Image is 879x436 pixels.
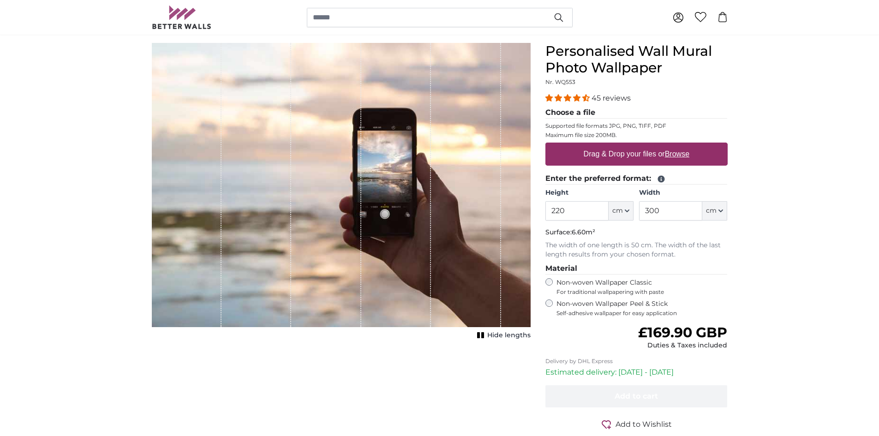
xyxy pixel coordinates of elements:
[556,278,728,296] label: Non-woven Wallpaper Classic
[545,358,728,365] p: Delivery by DHL Express
[474,329,531,342] button: Hide lengths
[556,299,728,317] label: Non-woven Wallpaper Peel & Stick
[545,78,575,85] span: Nr. WQ553
[638,324,727,341] span: £169.90 GBP
[545,43,728,76] h1: Personalised Wall Mural Photo Wallpaper
[615,392,658,400] span: Add to cart
[545,385,728,407] button: Add to cart
[572,228,595,236] span: 6.60m²
[702,201,727,221] button: cm
[545,241,728,259] p: The width of one length is 50 cm. The width of the last length results from your chosen format.
[545,188,634,197] label: Height
[706,206,717,215] span: cm
[665,150,689,158] u: Browse
[152,43,531,342] div: 1 of 1
[545,263,728,275] legend: Material
[545,228,728,237] p: Surface:
[545,107,728,119] legend: Choose a file
[545,418,728,430] button: Add to Wishlist
[545,94,592,102] span: 4.36 stars
[609,201,634,221] button: cm
[580,145,693,163] label: Drag & Drop your files or
[556,288,728,296] span: For traditional wallpapering with paste
[639,188,727,197] label: Width
[616,419,672,430] span: Add to Wishlist
[545,173,728,185] legend: Enter the preferred format:
[612,206,623,215] span: cm
[545,131,728,139] p: Maximum file size 200MB.
[556,310,728,317] span: Self-adhesive wallpaper for easy application
[152,6,212,29] img: Betterwalls
[638,341,727,350] div: Duties & Taxes included
[545,122,728,130] p: Supported file formats JPG, PNG, TIFF, PDF
[592,94,631,102] span: 45 reviews
[487,331,531,340] span: Hide lengths
[545,367,728,378] p: Estimated delivery: [DATE] - [DATE]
